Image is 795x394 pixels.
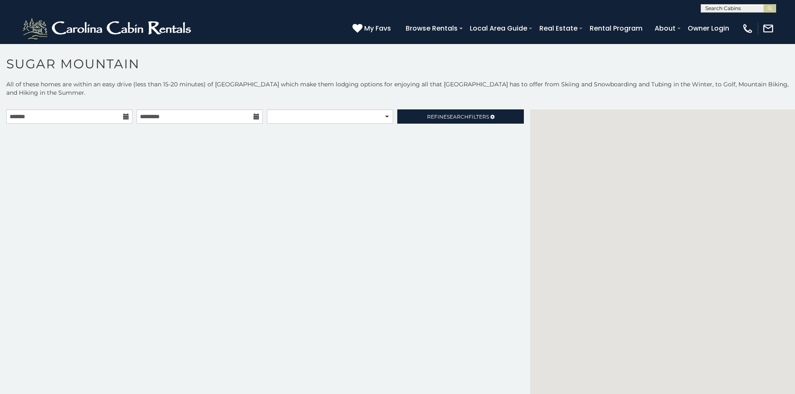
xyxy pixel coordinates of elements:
a: RefineSearchFilters [397,109,523,124]
img: mail-regular-white.png [762,23,774,34]
span: Search [447,114,469,120]
img: White-1-2.png [21,16,195,41]
a: About [650,21,680,36]
a: Real Estate [535,21,582,36]
a: My Favs [352,23,393,34]
img: phone-regular-white.png [742,23,754,34]
span: My Favs [364,23,391,34]
a: Owner Login [684,21,733,36]
a: Rental Program [585,21,647,36]
a: Browse Rentals [401,21,462,36]
a: Local Area Guide [466,21,531,36]
span: Refine Filters [427,114,489,120]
